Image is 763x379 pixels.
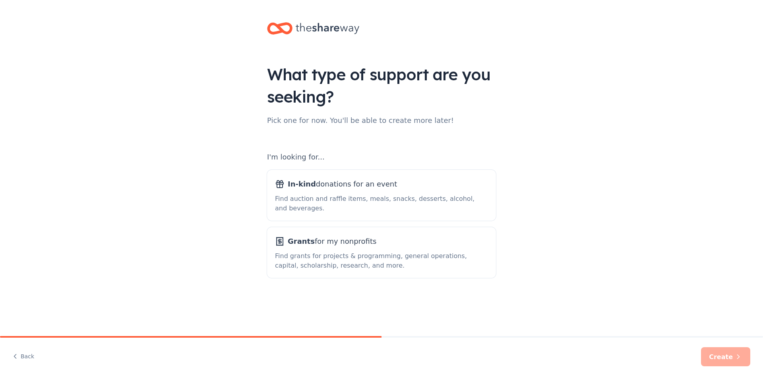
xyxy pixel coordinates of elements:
div: What type of support are you seeking? [267,63,496,108]
div: Pick one for now. You'll be able to create more later! [267,114,496,127]
div: Find grants for projects & programming, general operations, capital, scholarship, research, and m... [275,251,488,270]
span: for my nonprofits [288,235,369,248]
span: Grants [288,237,312,245]
div: I'm looking for... [267,151,496,163]
button: In-kinddonations for an eventFind auction and raffle items, meals, snacks, desserts, alcohol, and... [267,170,496,221]
button: Grantsfor my nonprofitsFind grants for projects & programming, general operations, capital, schol... [267,227,496,278]
div: Find auction and raffle items, meals, snacks, desserts, alcohol, and beverages. [275,194,488,213]
button: Back [13,348,34,365]
span: donations for an event [288,178,386,190]
span: In-kind [288,180,312,188]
